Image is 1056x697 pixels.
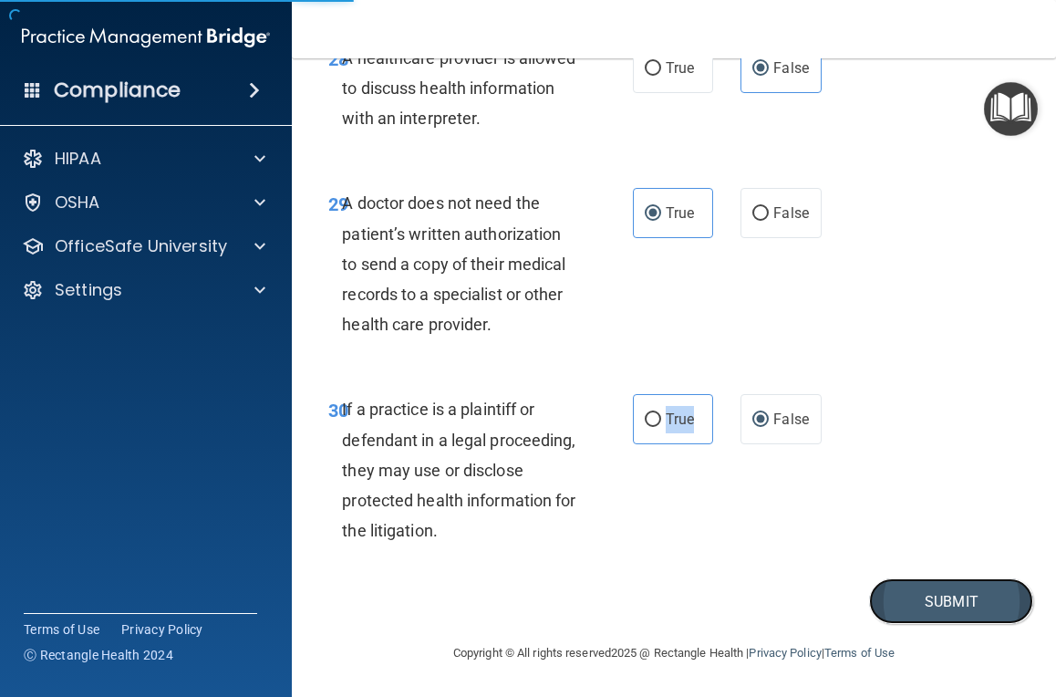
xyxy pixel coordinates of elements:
span: A doctor does not need the patient’s written authorization to send a copy of their medical record... [342,193,565,334]
span: If a practice is a plaintiff or defendant in a legal proceeding, they may use or disclose protect... [342,400,575,540]
span: Ⓒ Rectangle Health 2024 [24,646,173,664]
a: Terms of Use [24,620,99,639]
span: 28 [328,48,348,70]
span: True [666,204,694,222]
input: True [645,62,661,76]
a: OfficeSafe University [22,235,265,257]
a: Settings [22,279,265,301]
a: Privacy Policy [121,620,203,639]
a: Privacy Policy [749,646,821,660]
p: OSHA [55,192,100,213]
input: False [752,62,769,76]
h4: Compliance [54,78,181,103]
input: True [645,207,661,221]
span: False [773,59,809,77]
span: False [773,411,809,428]
span: A healthcare provider is allowed to discuss health information with an interpreter. [342,48,575,128]
span: False [773,204,809,222]
a: Terms of Use [824,646,895,660]
img: PMB logo [22,19,270,56]
input: False [752,207,769,221]
button: Open Resource Center [984,82,1038,136]
input: True [645,413,661,427]
p: HIPAA [55,148,101,170]
a: HIPAA [22,148,265,170]
input: False [752,413,769,427]
span: 30 [328,400,348,421]
span: 29 [328,193,348,215]
span: True [666,411,694,428]
div: Copyright © All rights reserved 2025 @ Rectangle Health | | [341,624,1007,682]
p: Settings [55,279,122,301]
button: Submit [869,578,1033,625]
a: OSHA [22,192,265,213]
span: True [666,59,694,77]
p: OfficeSafe University [55,235,227,257]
